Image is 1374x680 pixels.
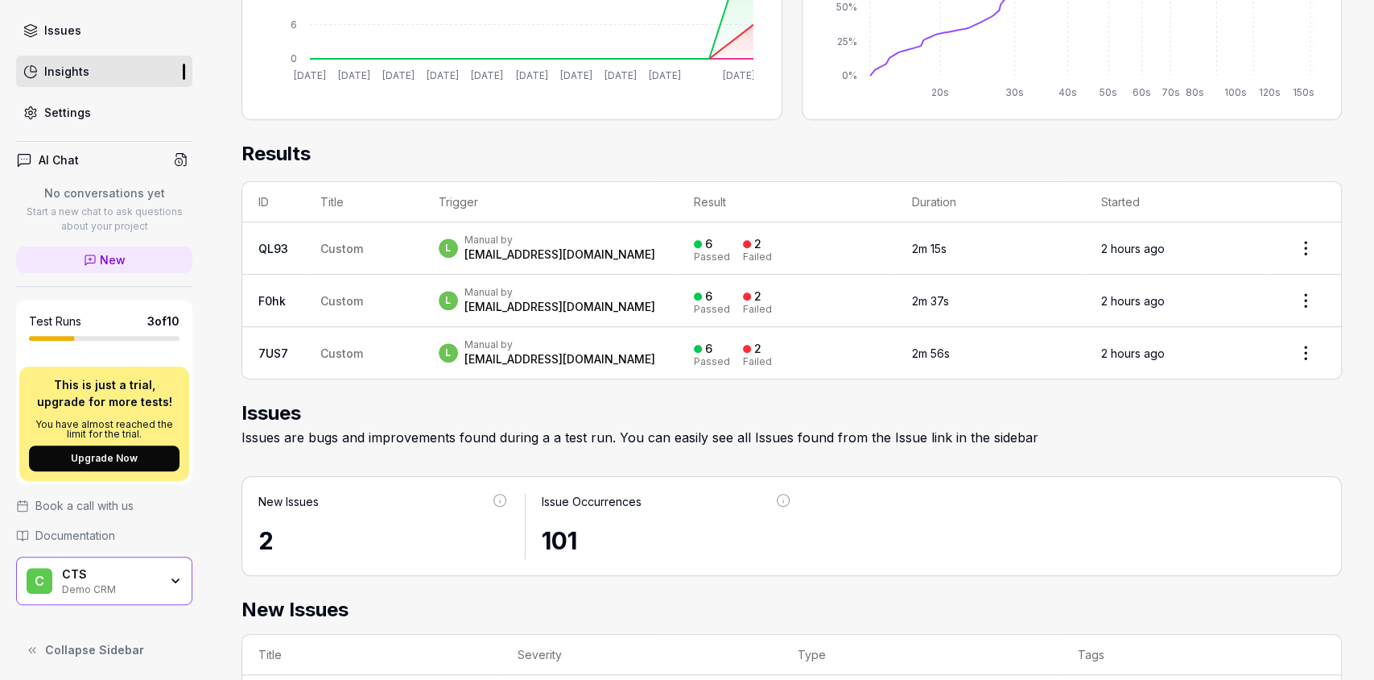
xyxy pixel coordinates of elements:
time: 2 hours ago [1101,294,1165,308]
time: 2m 37s [911,294,948,308]
div: Failed [743,357,772,367]
time: 2 hours ago [1101,346,1165,360]
tspan: 0% [842,69,857,81]
tspan: 100s [1224,86,1247,98]
a: Documentation [16,527,192,544]
time: 2m 15s [911,242,946,255]
tspan: [DATE] [382,69,415,81]
h5: Test Runs [29,314,81,329]
div: [EMAIL_ADDRESS][DOMAIN_NAME] [464,299,655,315]
tspan: 6 [291,19,297,31]
tspan: [DATE] [471,69,503,81]
div: CTS [62,567,159,582]
a: Book a call with us [16,497,192,514]
tspan: 50s [1100,86,1117,98]
span: Book a call with us [35,497,134,514]
div: Failed [743,305,772,314]
h4: AI Chat [39,151,79,168]
p: This is just a trial, upgrade for more tests! [29,376,179,410]
a: Settings [16,97,192,128]
tspan: 30s [1005,86,1024,98]
div: Demo CRM [62,582,159,595]
th: Title [242,635,501,675]
th: Trigger [423,182,678,222]
div: 6 [705,342,712,356]
p: No conversations yet [16,185,192,201]
a: Insights [16,56,192,87]
span: New [100,251,126,268]
span: 3 of 10 [147,313,179,330]
tspan: [DATE] [649,69,681,81]
a: Issues [16,15,192,46]
time: 2m 56s [911,346,949,360]
div: 2 [754,342,761,356]
tspan: 80s [1185,86,1203,98]
div: 6 [705,237,712,251]
p: Start a new chat to ask questions about your project [16,205,192,234]
div: Passed [694,252,730,262]
tspan: [DATE] [294,69,326,81]
div: Issues [44,22,81,39]
button: Upgrade Now [29,446,179,471]
div: Passed [694,357,730,367]
h2: Results [241,139,1342,181]
tspan: 25% [837,35,857,48]
th: Result [678,182,895,222]
th: Severity [501,635,782,675]
time: 2 hours ago [1101,242,1165,255]
div: Failed [743,252,772,262]
tspan: 60s [1133,86,1151,98]
th: Started [1085,182,1270,222]
button: CCTSDemo CRM [16,557,192,605]
span: Documentation [35,527,115,544]
tspan: [DATE] [723,69,755,81]
span: Collapse Sidebar [45,641,144,658]
tspan: 120s [1258,86,1280,98]
div: Passed [694,305,730,314]
th: Title [304,182,423,222]
div: [EMAIL_ADDRESS][DOMAIN_NAME] [464,247,655,263]
button: Collapse Sidebar [16,634,192,666]
div: [EMAIL_ADDRESS][DOMAIN_NAME] [464,351,655,367]
div: New Issues [258,493,319,510]
div: Manual by [464,286,655,299]
div: Insights [44,63,89,80]
tspan: 20s [931,86,949,98]
div: 6 [705,289,712,304]
div: Issues are bugs and improvements found during a a test run. You can easily see all Issues found f... [241,428,1342,447]
span: Custom [320,294,363,308]
div: Manual by [464,234,655,247]
span: Custom [320,346,363,360]
div: 2 [258,523,509,559]
a: New [16,247,192,273]
span: Custom [320,242,363,255]
span: l [439,343,458,363]
span: C [27,568,52,594]
tspan: 40s [1058,86,1076,98]
h2: Issues [241,399,1342,428]
th: Duration [895,182,1085,222]
tspan: 0 [291,52,297,64]
a: F0hk [258,294,286,308]
div: Settings [44,104,91,121]
div: Issue Occurrences [542,493,642,510]
tspan: [DATE] [427,69,459,81]
th: Tags [1061,635,1341,675]
p: You have almost reached the limit for the trial. [29,420,179,439]
tspan: [DATE] [560,69,592,81]
tspan: 50% [836,1,857,13]
span: l [439,238,458,258]
div: 2 [754,289,761,304]
div: Manual by [464,338,655,351]
tspan: 70s [1161,86,1179,98]
div: 101 [542,523,791,559]
th: ID [242,182,304,222]
tspan: [DATE] [338,69,370,81]
span: l [439,291,458,310]
div: 2 [754,237,761,251]
h2: New Issues [241,595,1342,624]
tspan: [DATE] [516,69,548,81]
tspan: 150s [1292,86,1314,98]
a: 7US7 [258,346,288,360]
a: QL93 [258,242,288,255]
